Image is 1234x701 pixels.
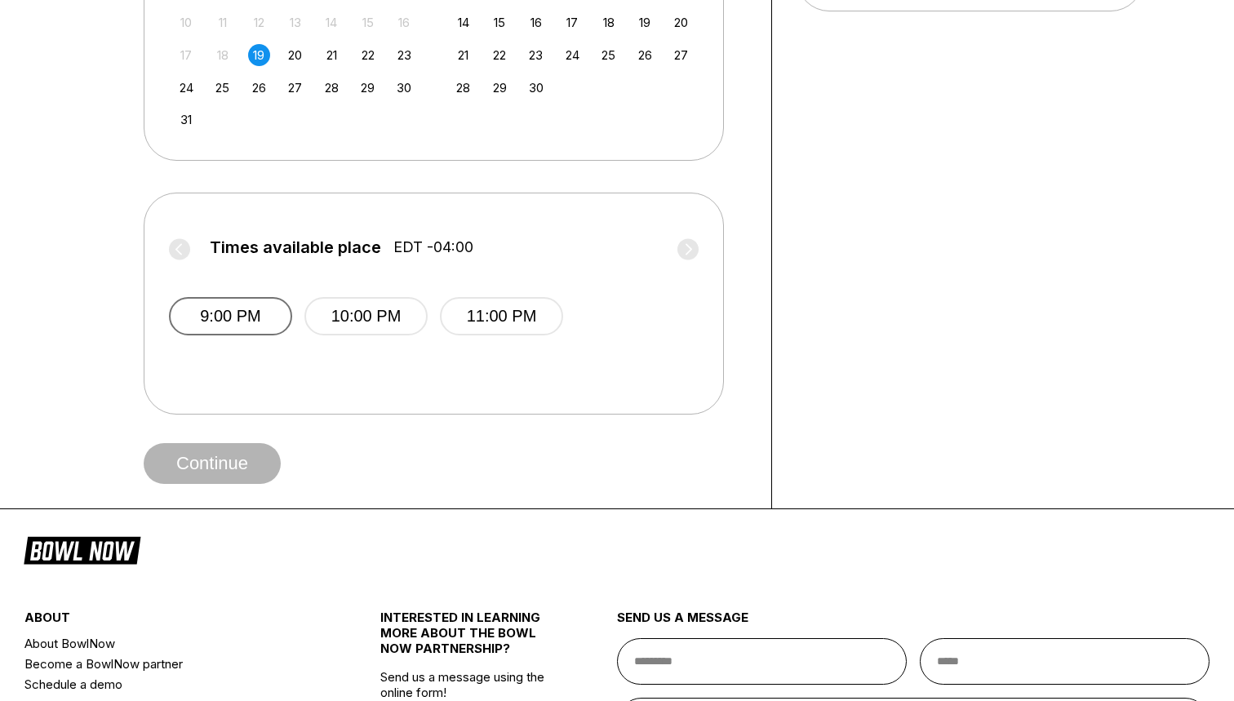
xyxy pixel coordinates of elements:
[284,11,306,33] div: Not available Wednesday, August 13th, 2025
[452,11,474,33] div: Choose Sunday, September 14th, 2025
[24,674,321,694] a: Schedule a demo
[562,44,584,66] div: Choose Wednesday, September 24th, 2025
[284,77,306,99] div: Choose Wednesday, August 27th, 2025
[393,11,415,33] div: Not available Saturday, August 16th, 2025
[357,44,379,66] div: Choose Friday, August 22nd, 2025
[210,238,381,256] span: Times available place
[248,11,270,33] div: Not available Tuesday, August 12th, 2025
[489,44,511,66] div: Choose Monday, September 22nd, 2025
[597,11,619,33] div: Choose Thursday, September 18th, 2025
[248,44,270,66] div: Choose Tuesday, August 19th, 2025
[357,11,379,33] div: Not available Friday, August 15th, 2025
[321,77,343,99] div: Choose Thursday, August 28th, 2025
[525,44,547,66] div: Choose Tuesday, September 23rd, 2025
[562,11,584,33] div: Choose Wednesday, September 17th, 2025
[304,297,428,335] button: 10:00 PM
[211,11,233,33] div: Not available Monday, August 11th, 2025
[393,77,415,99] div: Choose Saturday, August 30th, 2025
[452,44,474,66] div: Choose Sunday, September 21st, 2025
[175,109,198,131] div: Choose Sunday, August 31st, 2025
[248,77,270,99] div: Choose Tuesday, August 26th, 2025
[211,44,233,66] div: Not available Monday, August 18th, 2025
[24,610,321,633] div: about
[634,44,656,66] div: Choose Friday, September 26th, 2025
[525,77,547,99] div: Choose Tuesday, September 30th, 2025
[525,11,547,33] div: Choose Tuesday, September 16th, 2025
[634,11,656,33] div: Choose Friday, September 19th, 2025
[175,44,198,66] div: Not available Sunday, August 17th, 2025
[393,44,415,66] div: Choose Saturday, August 23rd, 2025
[452,77,474,99] div: Choose Sunday, September 28th, 2025
[175,11,198,33] div: Not available Sunday, August 10th, 2025
[24,654,321,674] a: Become a BowlNow partner
[670,44,692,66] div: Choose Saturday, September 27th, 2025
[440,297,563,335] button: 11:00 PM
[211,77,233,99] div: Choose Monday, August 25th, 2025
[617,610,1210,638] div: send us a message
[284,44,306,66] div: Choose Wednesday, August 20th, 2025
[321,11,343,33] div: Not available Thursday, August 14th, 2025
[597,44,619,66] div: Choose Thursday, September 25th, 2025
[357,77,379,99] div: Choose Friday, August 29th, 2025
[169,297,292,335] button: 9:00 PM
[321,44,343,66] div: Choose Thursday, August 21st, 2025
[489,77,511,99] div: Choose Monday, September 29th, 2025
[175,77,198,99] div: Choose Sunday, August 24th, 2025
[670,11,692,33] div: Choose Saturday, September 20th, 2025
[380,610,558,669] div: INTERESTED IN LEARNING MORE ABOUT THE BOWL NOW PARTNERSHIP?
[393,238,473,256] span: EDT -04:00
[24,633,321,654] a: About BowlNow
[489,11,511,33] div: Choose Monday, September 15th, 2025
